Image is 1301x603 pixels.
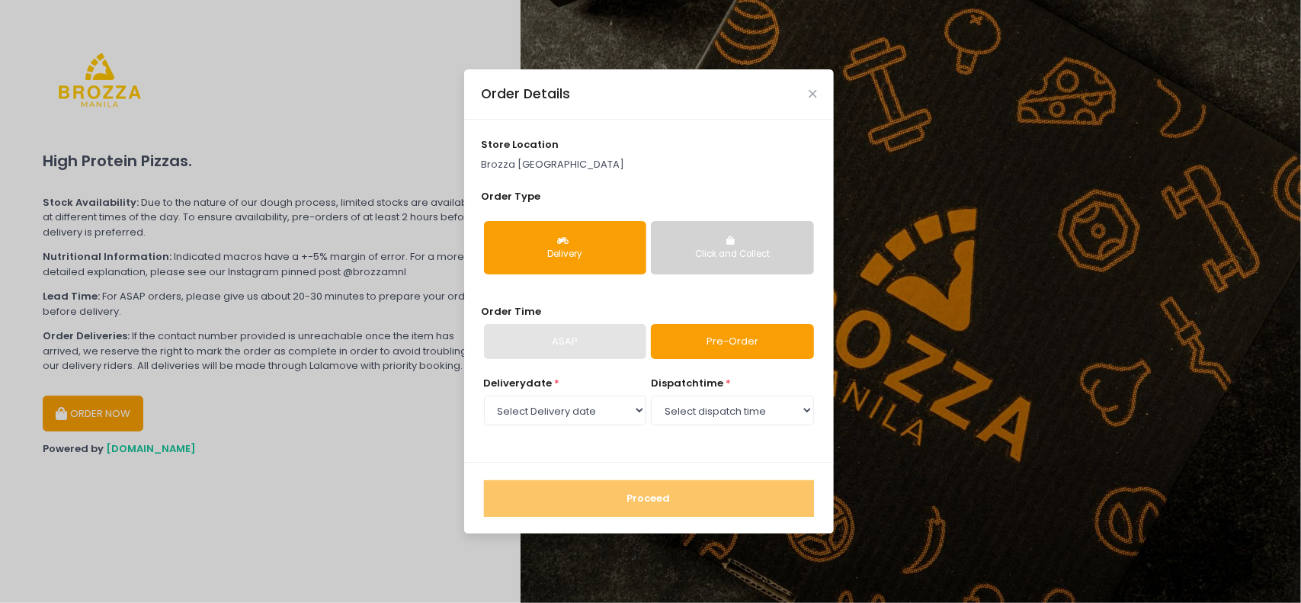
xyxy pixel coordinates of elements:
[651,376,723,390] span: dispatch time
[484,221,646,274] button: Delivery
[495,248,636,261] div: Delivery
[481,189,540,204] span: Order Type
[809,90,816,98] button: Close
[651,221,813,274] button: Click and Collect
[484,376,553,390] span: Delivery date
[662,248,803,261] div: Click and Collect
[484,480,814,517] button: Proceed
[651,324,813,359] a: Pre-Order
[481,304,541,319] span: Order Time
[481,137,559,152] span: store location
[481,157,816,172] p: Brozza [GEOGRAPHIC_DATA]
[481,84,570,104] div: Order Details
